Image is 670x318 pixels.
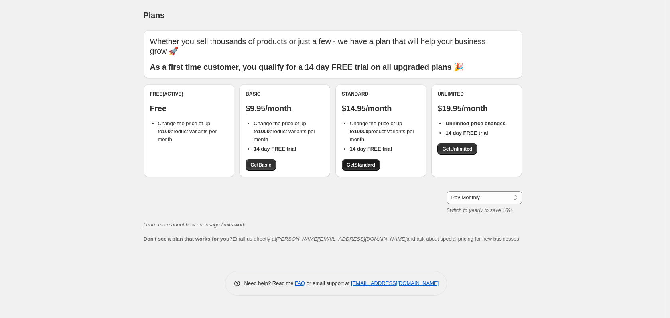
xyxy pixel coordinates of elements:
[254,146,296,152] b: 14 day FREE trial
[244,280,295,286] span: Need help? Read the
[144,236,233,242] b: Don't see a plan that works for you?
[342,104,420,113] p: $14.95/month
[342,91,420,97] div: Standard
[254,120,315,142] span: Change the price of up to product variants per month
[445,130,488,136] b: 14 day FREE trial
[258,128,270,134] b: 1000
[144,236,519,242] span: Email us directly at and ask about special pricing for new businesses
[437,104,516,113] p: $19.95/month
[246,104,324,113] p: $9.95/month
[351,280,439,286] a: [EMAIL_ADDRESS][DOMAIN_NAME]
[447,207,513,213] i: Switch to yearly to save 16%
[150,37,516,56] p: Whether you sell thousands of products or just a few - we have a plan that will help your busines...
[162,128,171,134] b: 100
[144,222,246,228] a: Learn more about how our usage limits work
[246,159,276,171] a: GetBasic
[150,104,228,113] p: Free
[445,120,505,126] b: Unlimited price changes
[246,91,324,97] div: Basic
[150,63,464,71] b: As a first time customer, you qualify for a 14 day FREE trial on all upgraded plans 🎉
[350,120,414,142] span: Change the price of up to product variants per month
[437,91,516,97] div: Unlimited
[350,146,392,152] b: 14 day FREE trial
[437,143,477,155] a: GetUnlimited
[342,159,380,171] a: GetStandard
[158,120,217,142] span: Change the price of up to product variants per month
[276,236,406,242] a: [PERSON_NAME][EMAIL_ADDRESS][DOMAIN_NAME]
[150,91,228,97] div: Free (Active)
[144,11,164,20] span: Plans
[305,280,351,286] span: or email support at
[347,162,375,168] span: Get Standard
[442,146,472,152] span: Get Unlimited
[354,128,368,134] b: 10000
[295,280,305,286] a: FAQ
[250,162,271,168] span: Get Basic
